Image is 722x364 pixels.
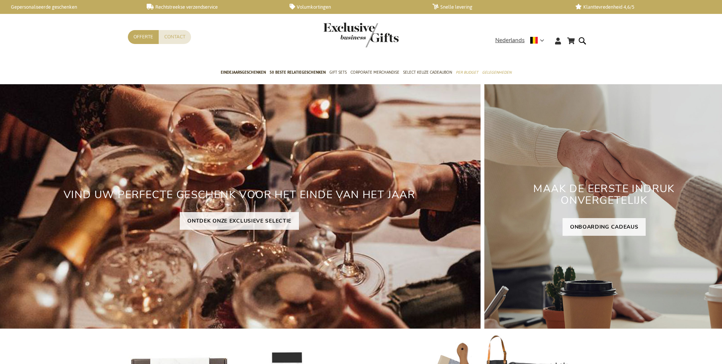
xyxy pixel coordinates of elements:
a: ONTDEK ONZE EXCLUSIEVE SELECTIE [180,212,299,230]
a: Offerte [128,30,159,44]
span: Gift Sets [329,68,347,76]
span: Eindejaarsgeschenken [221,68,266,76]
span: 50 beste relatiegeschenken [270,68,326,76]
a: Gepersonaliseerde geschenken [4,4,135,10]
div: Nederlands [495,36,549,45]
span: Gelegenheden [482,68,511,76]
span: Select Keuze Cadeaubon [403,68,452,76]
span: Nederlands [495,36,525,45]
a: Snelle levering [432,4,563,10]
a: Rechtstreekse verzendservice [147,4,278,10]
a: store logo [323,23,361,47]
a: Volumkortingen [290,4,420,10]
a: Klanttevredenheid 4,6/5 [575,4,706,10]
a: Contact [159,30,191,44]
span: Corporate Merchandise [350,68,399,76]
img: Exclusive Business gifts logo [323,23,399,47]
a: ONBOARDING CADEAUS [563,218,646,236]
span: Per Budget [456,68,478,76]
